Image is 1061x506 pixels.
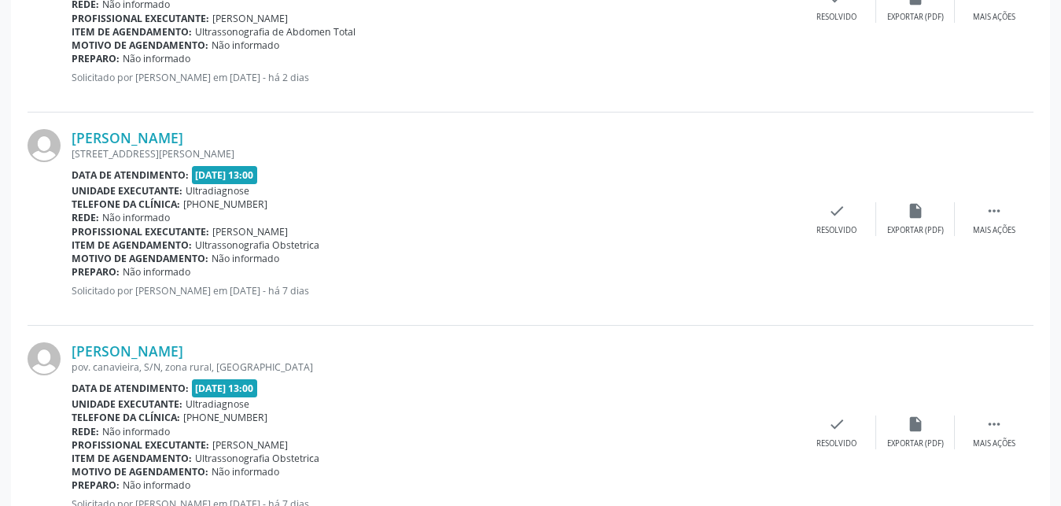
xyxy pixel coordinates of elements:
[183,411,267,424] span: [PHONE_NUMBER]
[72,411,180,424] b: Telefone da clínica:
[72,360,798,374] div: pov. canavieira, S/N, zona rural, [GEOGRAPHIC_DATA]
[123,265,190,279] span: Não informado
[72,12,209,25] b: Profissional executante:
[28,342,61,375] img: img
[828,416,845,433] i: check
[72,71,798,84] p: Solicitado por [PERSON_NAME] em [DATE] - há 2 dias
[907,202,924,220] i: insert_drive_file
[72,397,182,411] b: Unidade executante:
[212,252,279,265] span: Não informado
[72,452,192,465] b: Item de agendamento:
[907,416,924,433] i: insert_drive_file
[212,225,288,238] span: [PERSON_NAME]
[123,52,190,65] span: Não informado
[72,382,189,395] b: Data de atendimento:
[123,478,190,492] span: Não informado
[102,211,170,224] span: Não informado
[72,342,183,360] a: [PERSON_NAME]
[973,438,1015,449] div: Mais ações
[195,452,319,465] span: Ultrassonografia Obstetrica
[195,238,319,252] span: Ultrassonografia Obstetrica
[72,284,798,297] p: Solicitado por [PERSON_NAME] em [DATE] - há 7 dias
[72,265,120,279] b: Preparo:
[212,465,279,478] span: Não informado
[102,425,170,438] span: Não informado
[887,12,944,23] div: Exportar (PDF)
[816,225,857,236] div: Resolvido
[72,211,99,224] b: Rede:
[72,168,189,182] b: Data de atendimento:
[212,39,279,52] span: Não informado
[887,438,944,449] div: Exportar (PDF)
[887,225,944,236] div: Exportar (PDF)
[72,438,209,452] b: Profissional executante:
[186,397,249,411] span: Ultradiagnose
[985,416,1003,433] i: 
[72,52,120,65] b: Preparo:
[72,25,192,39] b: Item de agendamento:
[973,225,1015,236] div: Mais ações
[72,198,180,211] b: Telefone da clínica:
[72,184,182,198] b: Unidade executante:
[816,438,857,449] div: Resolvido
[72,225,209,238] b: Profissional executante:
[72,465,208,478] b: Motivo de agendamento:
[72,425,99,438] b: Rede:
[72,252,208,265] b: Motivo de agendamento:
[192,166,258,184] span: [DATE] 13:00
[973,12,1015,23] div: Mais ações
[212,12,288,25] span: [PERSON_NAME]
[183,198,267,211] span: [PHONE_NUMBER]
[72,39,208,52] b: Motivo de agendamento:
[212,438,288,452] span: [PERSON_NAME]
[186,184,249,198] span: Ultradiagnose
[72,478,120,492] b: Preparo:
[72,238,192,252] b: Item de agendamento:
[195,25,356,39] span: Ultrassonografia de Abdomen Total
[985,202,1003,220] i: 
[192,379,258,397] span: [DATE] 13:00
[828,202,845,220] i: check
[72,129,183,146] a: [PERSON_NAME]
[28,129,61,162] img: img
[72,147,798,161] div: [STREET_ADDRESS][PERSON_NAME]
[816,12,857,23] div: Resolvido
